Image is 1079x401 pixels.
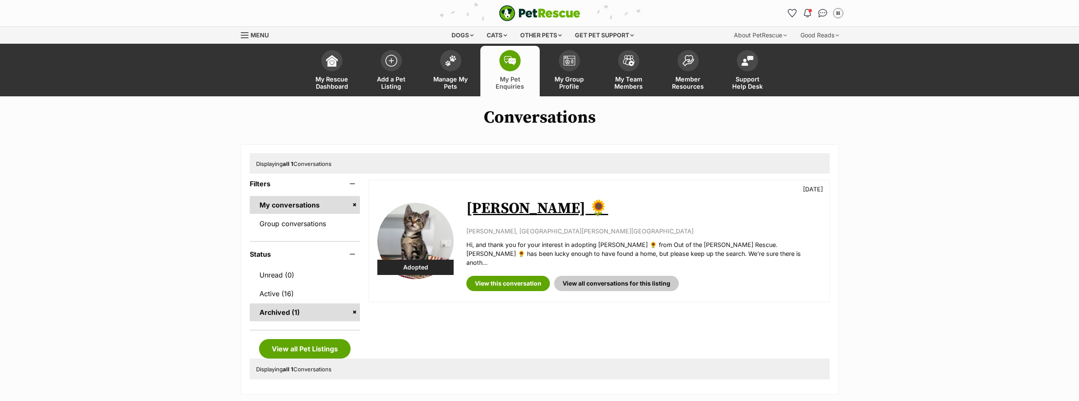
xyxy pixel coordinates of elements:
[421,46,480,96] a: Manage My Pets
[610,76,648,90] span: My Team Members
[569,27,640,44] div: Get pet support
[669,76,707,90] span: Member Resources
[728,76,767,90] span: Support Help Desk
[499,5,580,21] img: logo-e224e6f780fb5917bec1dbf3a21bbac754714ae5b6737aabdf751b685950b380.svg
[250,266,360,284] a: Unread (0)
[718,46,777,96] a: Support Help Desk
[241,27,275,42] a: Menu
[466,276,550,291] a: View this conversation
[491,76,529,90] span: My Pet Enquiries
[446,27,480,44] div: Dogs
[466,240,820,267] p: Hi, and thank you for your interest in adopting [PERSON_NAME] 🌻 from Out of the [PERSON_NAME] Res...
[283,160,293,167] strong: all 1
[385,55,397,67] img: add-pet-listing-icon-0afa8454b4691262ce3f59096e99ab1cd57d4a30225e0717b998d2c9b9846f56.svg
[432,76,470,90] span: Manage My Pets
[372,76,410,90] span: Add a Pet Listing
[445,55,457,66] img: manage-my-pets-icon-02211641906a0b7f246fdf0571729dbe1e7629f14944591b6c1af311fb30b64b.svg
[256,366,332,373] span: Displaying Conversations
[550,76,588,90] span: My Group Profile
[803,185,823,193] p: [DATE]
[377,260,454,275] div: Adopted
[795,27,845,44] div: Good Reads
[623,55,635,66] img: team-members-icon-5396bd8760b3fe7c0b43da4ab00e1e3bb1a5d9ba89233759b79545d2d3fc5d0d.svg
[728,27,793,44] div: About PetRescue
[466,227,820,236] p: [PERSON_NAME], [GEOGRAPHIC_DATA][PERSON_NAME][GEOGRAPHIC_DATA]
[831,6,845,20] button: My account
[804,9,811,17] img: notifications-46538b983faf8c2785f20acdc204bb7945ddae34d4c08c2a6579f10ce5e182be.svg
[742,56,753,66] img: help-desk-icon-fdf02630f3aa405de69fd3d07c3f3aa587a6932b1a1747fa1d2bba05be0121f9.svg
[313,76,351,90] span: My Rescue Dashboard
[514,27,568,44] div: Other pets
[563,56,575,66] img: group-profile-icon-3fa3cf56718a62981997c0bc7e787c4b2cf8bcc04b72c1350f741eb67cf2f40e.svg
[816,6,830,20] a: Conversations
[554,276,679,291] a: View all conversations for this listing
[480,46,540,96] a: My Pet Enquiries
[599,46,658,96] a: My Team Members
[259,339,351,359] a: View all Pet Listings
[377,203,454,279] img: Daphne 🌻
[801,6,814,20] button: Notifications
[466,199,608,218] a: [PERSON_NAME] 🌻
[786,6,799,20] a: Favourites
[256,160,332,167] span: Displaying Conversations
[302,46,362,96] a: My Rescue Dashboard
[250,250,360,258] header: Status
[250,303,360,321] a: Archived (1)
[504,56,516,65] img: pet-enquiries-icon-7e3ad2cf08bfb03b45e93fb7055b45f3efa6380592205ae92323e6603595dc1f.svg
[250,180,360,188] header: Filters
[283,366,293,373] strong: all 1
[250,196,360,214] a: My conversations
[658,46,718,96] a: Member Resources
[250,215,360,233] a: Group conversations
[499,5,580,21] a: PetRescue
[682,55,694,66] img: member-resources-icon-8e73f808a243e03378d46382f2149f9095a855e16c252ad45f914b54edf8863c.svg
[362,46,421,96] a: Add a Pet Listing
[326,55,338,67] img: dashboard-icon-eb2f2d2d3e046f16d808141f083e7271f6b2e854fb5c12c21221c1fb7104beca.svg
[834,9,842,17] img: Out of the Woods Administrator profile pic
[250,285,360,303] a: Active (16)
[818,9,827,17] img: chat-41dd97257d64d25036548639549fe6c8038ab92f7586957e7f3b1b290dea8141.svg
[481,27,513,44] div: Cats
[540,46,599,96] a: My Group Profile
[251,31,269,39] span: Menu
[786,6,845,20] ul: Account quick links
